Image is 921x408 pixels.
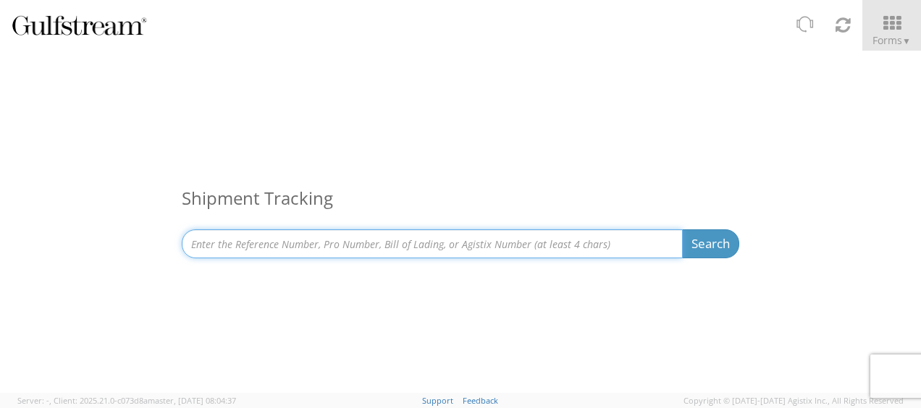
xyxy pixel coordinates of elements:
[54,395,236,406] span: Client: 2025.21.0-c073d8a
[182,167,739,229] h3: Shipment Tracking
[902,35,911,47] span: ▼
[182,229,683,258] input: Enter the Reference Number, Pro Number, Bill of Lading, or Agistix Number (at least 4 chars)
[422,395,453,406] a: Support
[11,13,148,38] img: gulfstream-logo-030f482cb65ec2084a9d.png
[148,395,236,406] span: master, [DATE] 08:04:37
[872,33,911,47] span: Forms
[17,395,51,406] span: Server: -
[684,395,904,407] span: Copyright © [DATE]-[DATE] Agistix Inc., All Rights Reserved
[49,395,51,406] span: ,
[682,229,739,258] button: Search
[463,395,498,406] a: Feedback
